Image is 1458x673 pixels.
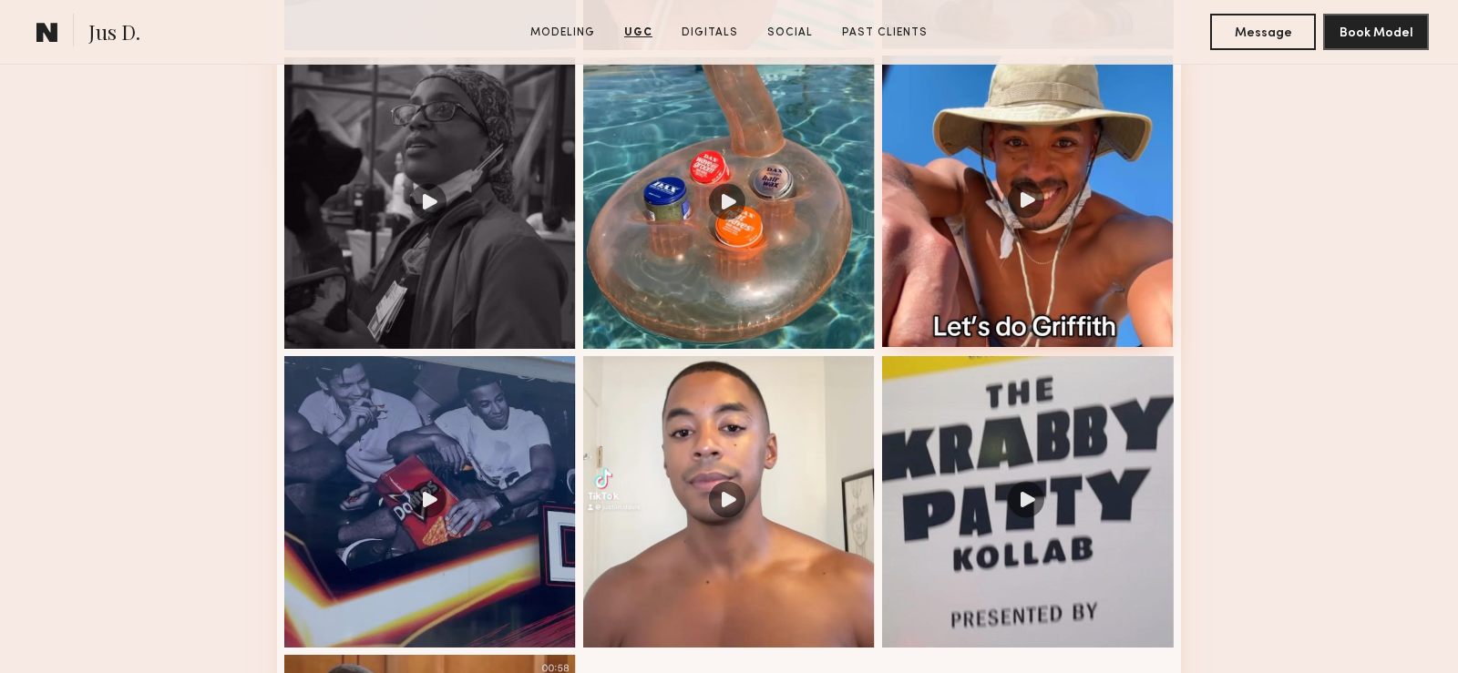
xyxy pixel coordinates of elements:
a: UGC [617,25,660,41]
span: Jus D. [88,18,140,50]
a: Book Model [1323,24,1429,39]
button: Message [1210,14,1316,50]
a: Past Clients [835,25,935,41]
button: Book Model [1323,14,1429,50]
a: Digitals [674,25,745,41]
a: Social [760,25,820,41]
a: Modeling [523,25,602,41]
